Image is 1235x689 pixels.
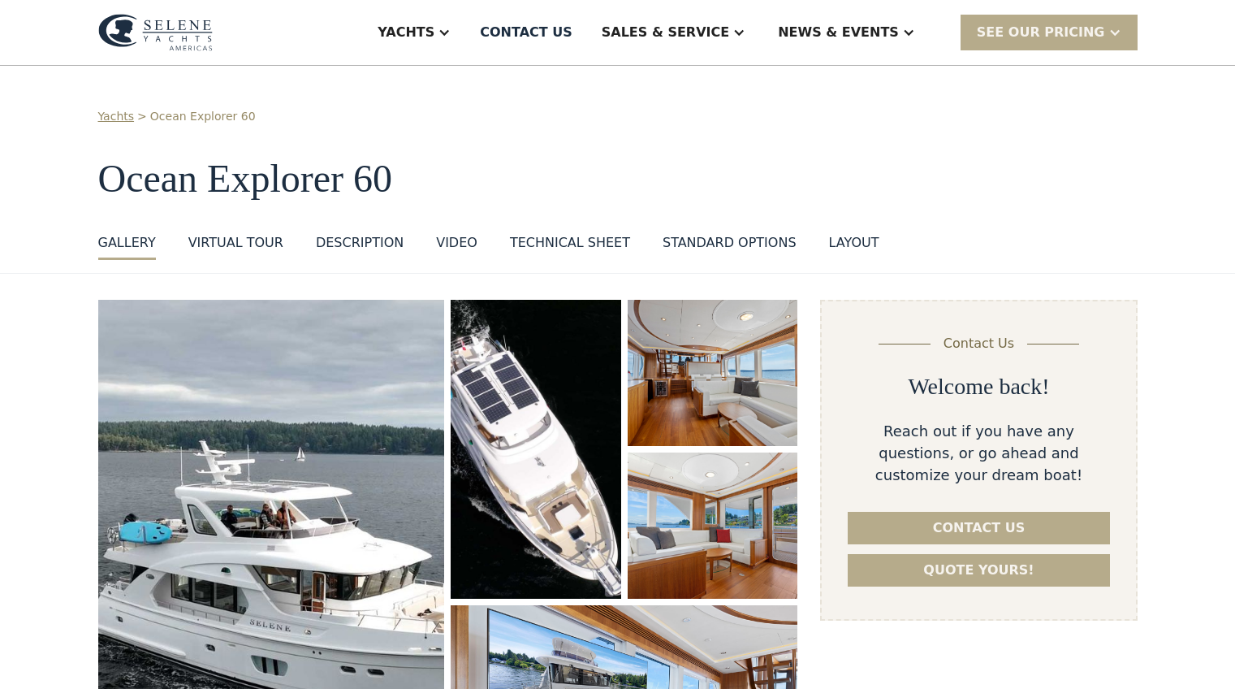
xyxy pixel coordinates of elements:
[663,233,797,253] div: standard options
[98,233,156,260] a: GALLERY
[451,300,620,599] a: open lightbox
[848,554,1109,587] a: Quote yours!
[944,334,1014,353] div: Contact Us
[188,233,283,253] div: VIRTUAL TOUR
[316,233,404,260] a: DESCRIPTION
[977,23,1105,42] div: SEE Our Pricing
[829,233,879,260] a: layout
[98,233,156,253] div: GALLERY
[628,453,798,599] a: open lightbox
[848,420,1109,486] div: Reach out if you have any questions, or go ahead and customize your dream boat!
[378,23,434,42] div: Yachts
[510,233,630,260] a: Technical sheet
[98,158,1138,201] h1: Ocean Explorer 60
[436,233,477,260] a: VIDEO
[663,233,797,260] a: standard options
[137,108,147,125] div: >
[480,23,572,42] div: Contact US
[98,108,135,125] a: Yachts
[510,233,630,253] div: Technical sheet
[150,108,256,125] a: Ocean Explorer 60
[628,300,798,446] a: open lightbox
[829,233,879,253] div: layout
[98,14,213,51] img: logo
[188,233,283,260] a: VIRTUAL TOUR
[908,373,1049,401] h2: Welcome back!
[778,23,899,42] div: News & EVENTS
[848,512,1109,544] a: Contact us
[602,23,729,42] div: Sales & Service
[436,233,477,253] div: VIDEO
[316,233,404,253] div: DESCRIPTION
[961,15,1138,50] div: SEE Our Pricing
